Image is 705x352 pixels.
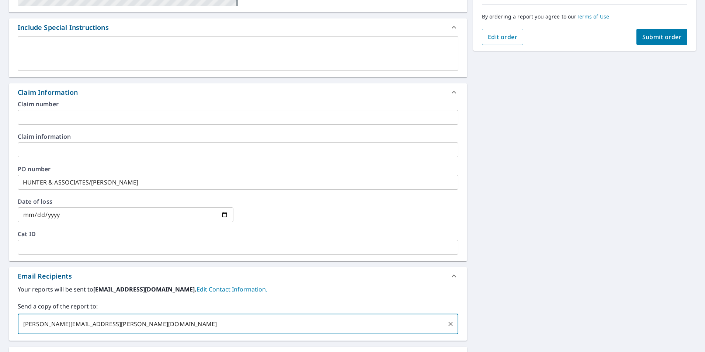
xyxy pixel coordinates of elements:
[18,271,72,281] div: Email Recipients
[18,231,458,237] label: Cat ID
[636,29,688,45] button: Submit order
[197,285,267,293] a: EditContactInfo
[18,285,458,294] label: Your reports will be sent to
[9,83,467,101] div: Claim Information
[577,13,610,20] a: Terms of Use
[642,33,682,41] span: Submit order
[9,18,467,36] div: Include Special Instructions
[482,29,524,45] button: Edit order
[9,267,467,285] div: Email Recipients
[93,285,197,293] b: [EMAIL_ADDRESS][DOMAIN_NAME].
[18,87,78,97] div: Claim Information
[445,319,456,329] button: Clear
[18,101,458,107] label: Claim number
[482,13,687,20] p: By ordering a report you agree to our
[488,33,518,41] span: Edit order
[18,23,109,32] div: Include Special Instructions
[18,199,233,204] label: Date of loss
[18,302,458,311] label: Send a copy of the report to:
[18,166,458,172] label: PO number
[18,134,458,139] label: Claim information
